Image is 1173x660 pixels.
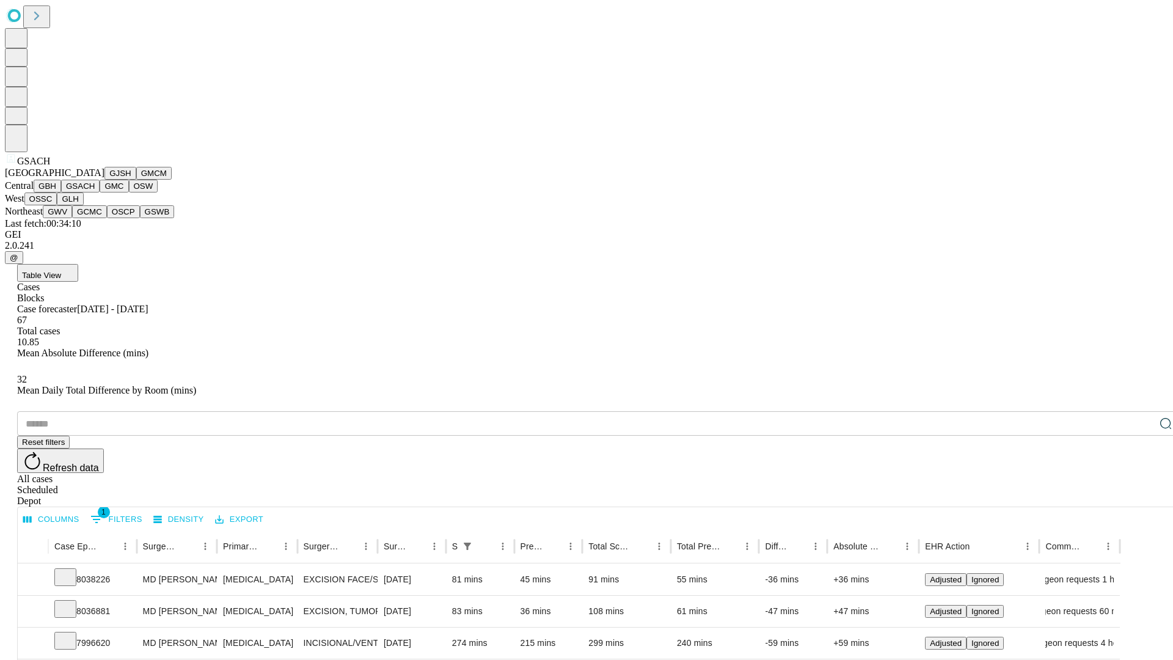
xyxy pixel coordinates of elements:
[494,538,511,555] button: Menu
[5,193,24,204] span: West
[1045,596,1113,627] div: surgeon requests 60 mins
[925,541,970,551] div: EHR Action
[17,449,104,473] button: Refresh data
[384,628,440,659] div: [DATE]
[17,337,39,347] span: 10.85
[452,596,508,627] div: 83 mins
[521,564,577,595] div: 45 mins
[100,538,117,555] button: Sort
[24,601,42,623] button: Expand
[340,538,357,555] button: Sort
[521,541,544,551] div: Predicted In Room Duration
[765,596,821,627] div: -47 mins
[17,385,196,395] span: Mean Daily Total Difference by Room (mins)
[790,538,807,555] button: Sort
[967,637,1004,650] button: Ignored
[57,193,83,205] button: GLH
[925,605,967,618] button: Adjusted
[930,607,962,616] span: Adjusted
[24,193,57,205] button: OSSC
[143,628,211,659] div: MD [PERSON_NAME] Md
[223,564,291,595] div: [MEDICAL_DATA]
[129,180,158,193] button: OSW
[223,596,291,627] div: [MEDICAL_DATA]
[61,180,100,193] button: GSACH
[1100,538,1117,555] button: Menu
[971,575,999,584] span: Ignored
[807,538,824,555] button: Menu
[925,573,967,586] button: Adjusted
[143,541,178,551] div: Surgeon Name
[304,564,371,595] div: EXCISION FACE/SCALP DEEP TUMOR, 2 CM OR MORE
[5,251,23,264] button: @
[54,596,131,627] div: 8036881
[17,374,27,384] span: 32
[10,253,18,262] span: @
[1032,564,1127,595] span: surgeon requests 1 hour
[588,564,665,595] div: 91 mins
[925,637,967,650] button: Adjusted
[1019,538,1036,555] button: Menu
[24,570,42,591] button: Expand
[54,541,98,551] div: Case Epic Id
[426,538,443,555] button: Menu
[304,541,339,551] div: Surgery Name
[588,628,665,659] div: 299 mins
[54,628,131,659] div: 7996620
[212,510,266,529] button: Export
[677,596,753,627] div: 61 mins
[677,541,721,551] div: Total Predicted Duration
[24,633,42,654] button: Expand
[104,167,136,180] button: GJSH
[971,607,999,616] span: Ignored
[136,167,172,180] button: GMCM
[477,538,494,555] button: Sort
[77,304,148,314] span: [DATE] - [DATE]
[833,596,913,627] div: +47 mins
[384,596,440,627] div: [DATE]
[17,304,77,314] span: Case forecaster
[17,264,78,282] button: Table View
[43,463,99,473] span: Refresh data
[17,326,60,336] span: Total cases
[765,628,821,659] div: -59 mins
[588,596,665,627] div: 108 mins
[20,510,82,529] button: Select columns
[971,538,988,555] button: Sort
[739,538,756,555] button: Menu
[140,205,175,218] button: GSWB
[833,628,913,659] div: +59 mins
[967,605,1004,618] button: Ignored
[5,167,104,178] span: [GEOGRAPHIC_DATA]
[260,538,277,555] button: Sort
[17,348,148,358] span: Mean Absolute Difference (mins)
[22,271,61,280] span: Table View
[384,541,407,551] div: Surgery Date
[150,510,207,529] button: Density
[180,538,197,555] button: Sort
[5,229,1168,240] div: GEI
[833,564,913,595] div: +36 mins
[651,538,668,555] button: Menu
[930,639,962,648] span: Adjusted
[459,538,476,555] div: 1 active filter
[1045,541,1081,551] div: Comments
[107,205,140,218] button: OSCP
[930,575,962,584] span: Adjusted
[17,315,27,325] span: 67
[100,180,128,193] button: GMC
[459,538,476,555] button: Show filters
[452,628,508,659] div: 274 mins
[521,628,577,659] div: 215 mins
[143,596,211,627] div: MD [PERSON_NAME] Md
[1029,596,1130,627] span: surgeon requests 60 mins
[1045,628,1113,659] div: Surgeon requests 4 hours
[899,538,916,555] button: Menu
[5,218,81,229] span: Last fetch: 00:34:10
[588,541,632,551] div: Total Scheduled Duration
[545,538,562,555] button: Sort
[833,541,880,551] div: Absolute Difference
[223,628,291,659] div: [MEDICAL_DATA]
[765,564,821,595] div: -36 mins
[117,538,134,555] button: Menu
